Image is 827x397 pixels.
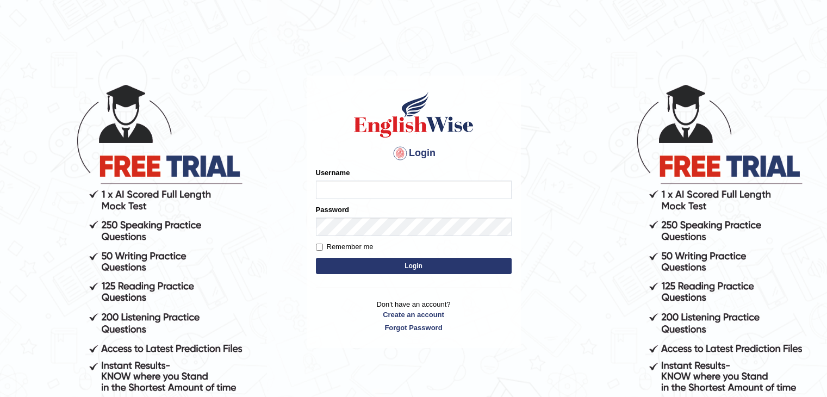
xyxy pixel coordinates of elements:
a: Create an account [316,309,512,320]
input: Remember me [316,244,323,251]
button: Login [316,258,512,274]
a: Forgot Password [316,322,512,333]
p: Don't have an account? [316,299,512,333]
label: Remember me [316,241,374,252]
label: Password [316,204,349,215]
h4: Login [316,145,512,162]
label: Username [316,168,350,178]
img: Logo of English Wise sign in for intelligent practice with AI [352,90,476,139]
